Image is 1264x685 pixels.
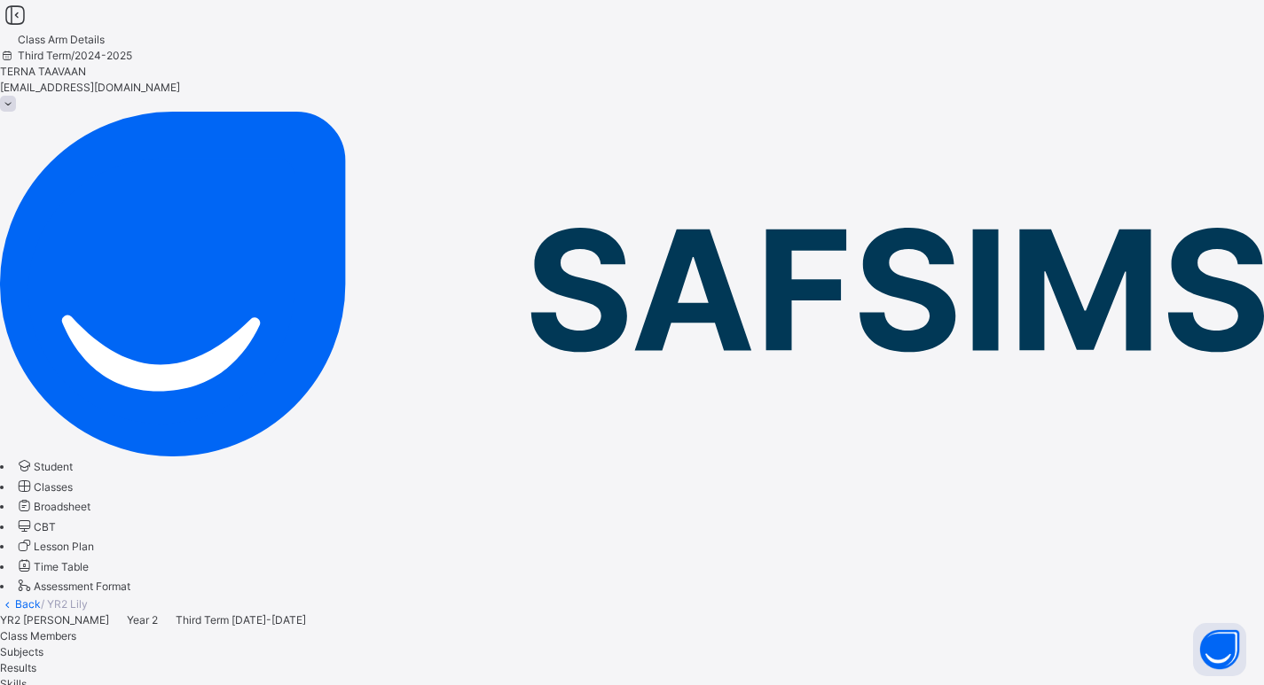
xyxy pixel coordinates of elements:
[15,520,56,533] a: CBT
[176,613,306,627] span: Third Term [DATE]-[DATE]
[34,480,73,494] span: Classes
[15,480,73,494] a: Classes
[34,560,89,573] span: Time Table
[41,597,88,611] span: / YR2 Lily
[1193,623,1246,676] button: Open asap
[15,580,130,593] a: Assessment Format
[15,540,94,553] a: Lesson Plan
[34,500,90,513] span: Broadsheet
[15,460,73,473] a: Student
[34,520,56,533] span: CBT
[15,500,90,513] a: Broadsheet
[34,540,94,553] span: Lesson Plan
[127,613,158,627] span: Year 2
[34,580,130,593] span: Assessment Format
[34,460,73,473] span: Student
[15,560,89,573] a: Time Table
[18,33,105,46] span: Class Arm Details
[15,597,41,611] a: Back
